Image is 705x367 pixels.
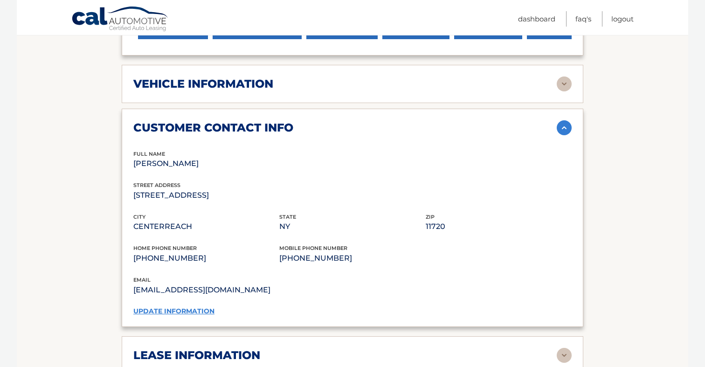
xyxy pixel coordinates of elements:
[611,11,634,27] a: Logout
[426,220,572,233] p: 11720
[518,11,555,27] a: Dashboard
[133,284,352,297] p: [EMAIL_ADDRESS][DOMAIN_NAME]
[133,157,279,170] p: [PERSON_NAME]
[133,307,214,315] a: update information
[133,151,165,157] span: full name
[71,6,169,33] a: Cal Automotive
[133,182,180,188] span: street address
[133,348,260,362] h2: lease information
[426,214,435,220] span: zip
[575,11,591,27] a: FAQ's
[133,245,197,251] span: home phone number
[279,252,425,265] p: [PHONE_NUMBER]
[133,214,145,220] span: city
[279,214,296,220] span: state
[133,252,279,265] p: [PHONE_NUMBER]
[279,245,347,251] span: mobile phone number
[279,220,425,233] p: NY
[133,189,279,202] p: [STREET_ADDRESS]
[557,348,572,363] img: accordion-rest.svg
[133,220,279,233] p: CENTERREACH
[133,77,273,91] h2: vehicle information
[557,120,572,135] img: accordion-active.svg
[133,121,293,135] h2: customer contact info
[557,76,572,91] img: accordion-rest.svg
[133,277,151,283] span: email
